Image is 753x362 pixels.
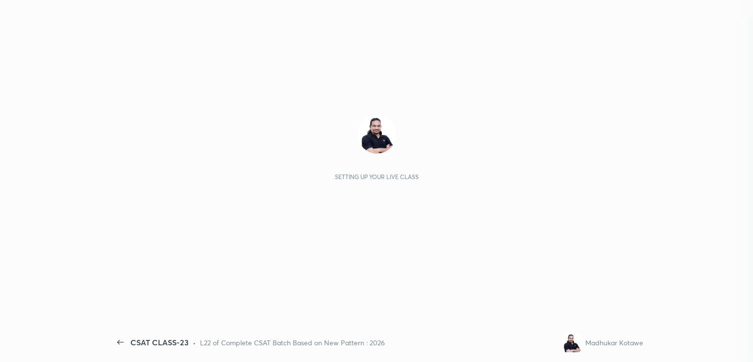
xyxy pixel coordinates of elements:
div: Setting up your live class [335,173,419,181]
img: 1089d18755e24a6bb5ad33d6a3e038e4.jpg [357,114,397,154]
div: • [193,337,196,348]
div: L22 of Complete CSAT Batch Based on New Pattern : 2026 [200,337,385,348]
div: Madhukar Kotawe [585,337,643,348]
div: CSAT CLASS-23 [130,336,189,348]
img: 1089d18755e24a6bb5ad33d6a3e038e4.jpg [562,333,581,352]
